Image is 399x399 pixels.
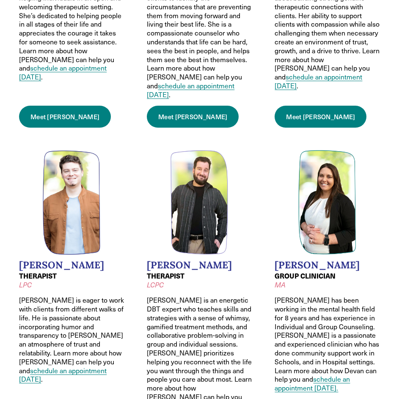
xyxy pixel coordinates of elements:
a: Meet [PERSON_NAME] [275,106,366,128]
strong: THERAPIST [147,271,184,281]
img: Headshot of Joey Petersen [43,150,101,254]
a: schedule an appointment [DATE] [147,81,234,99]
h2: [PERSON_NAME] [275,259,380,271]
a: schedule an appointment [DATE] [19,63,107,81]
a: schedule an appointment [DATE]. [275,374,350,392]
a: Meet [PERSON_NAME] [19,106,111,128]
img: Devan Lesch, MA [298,150,356,254]
a: schedule an appointment [DATE] [19,366,107,384]
em: MA [275,280,286,289]
p: [PERSON_NAME] is eager to work with clients from different walks of life. He is passionate about ... [19,296,124,384]
strong: THERAPIST [19,271,57,281]
em: LCPC [147,280,164,289]
strong: GROUP CLINICIAN [275,271,336,281]
a: Meet [PERSON_NAME] [147,106,239,128]
img: Justin Irvin Headshot [171,150,228,254]
h2: [PERSON_NAME] [19,259,124,271]
h2: [PERSON_NAME] [147,259,252,271]
em: LPC [19,280,32,289]
p: [PERSON_NAME] has been working in the mental health field for 8 years and has experience in Indiv... [275,296,380,393]
a: schedule an appointment [DATE] [275,72,362,90]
